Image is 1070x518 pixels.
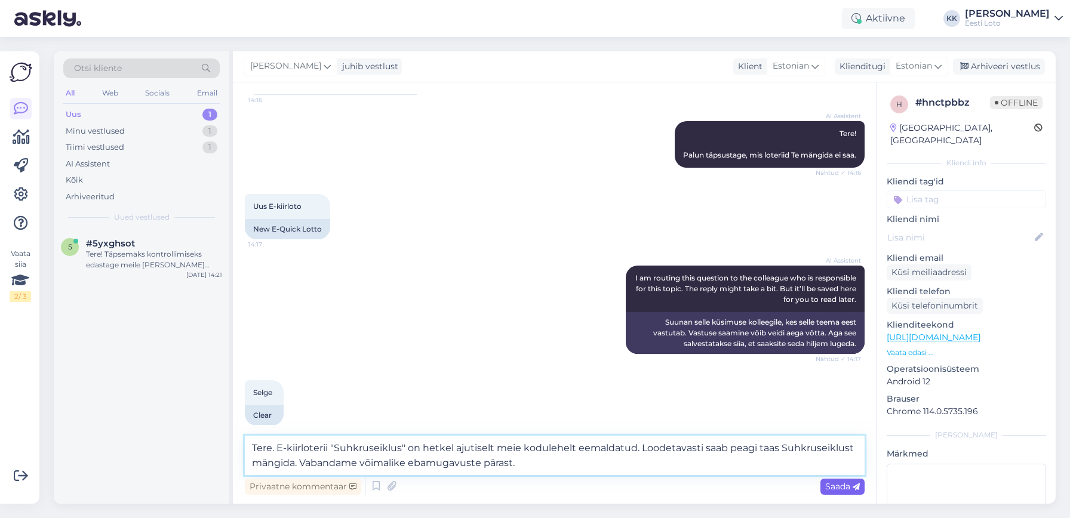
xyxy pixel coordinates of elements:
a: [URL][DOMAIN_NAME] [887,332,980,343]
div: Clear [245,405,284,425]
p: Märkmed [887,448,1046,460]
div: Socials [143,85,172,101]
p: Kliendi tag'id [887,175,1046,188]
div: Suunan selle küsimuse kolleegile, kes selle teema eest vastutab. Vastuse saamine võib veidi aega ... [626,312,865,354]
div: 1 [202,141,217,153]
div: Web [100,85,121,101]
span: Offline [990,96,1043,109]
div: New E-Quick Lotto [245,219,330,239]
div: Klient [733,60,762,73]
div: Aktiivne [842,8,915,29]
div: Kõik [66,174,83,186]
div: Tere! Täpsemaks kontrollimiseks edastage meile [PERSON_NAME] isikukood. [86,249,222,270]
div: juhib vestlust [337,60,398,73]
p: Chrome 114.0.5735.196 [887,405,1046,418]
span: I am routing this question to the colleague who is responsible for this topic. The reply might ta... [635,273,858,304]
span: Otsi kliente [74,62,122,75]
span: h [896,100,902,109]
div: Klienditugi [835,60,885,73]
div: Tiimi vestlused [66,141,124,153]
span: Nähtud ✓ 14:17 [816,354,861,363]
img: Askly Logo [10,61,32,84]
div: 1 [202,109,217,121]
div: All [63,85,77,101]
span: [PERSON_NAME] [250,60,321,73]
div: 1 [202,125,217,137]
span: Saada [825,481,860,492]
div: Uus [66,109,81,121]
div: Minu vestlused [66,125,125,137]
span: 5 [68,242,72,251]
span: Estonian [773,60,809,73]
a: [PERSON_NAME]Eesti Loto [965,9,1063,28]
div: Küsi meiliaadressi [887,264,971,280]
span: AI Assistent [816,256,861,265]
div: [PERSON_NAME] [887,430,1046,440]
span: Nähtud ✓ 14:16 [816,168,861,177]
div: AI Assistent [66,158,110,170]
p: Brauser [887,393,1046,405]
div: Arhiveeritud [66,191,115,203]
div: Privaatne kommentaar [245,479,361,495]
p: Kliendi nimi [887,213,1046,226]
p: Android 12 [887,375,1046,388]
div: [GEOGRAPHIC_DATA], [GEOGRAPHIC_DATA] [890,122,1034,147]
div: Kliendi info [887,158,1046,168]
div: [DATE] 14:21 [186,270,222,279]
div: [PERSON_NAME] [965,9,1050,18]
div: Eesti Loto [965,18,1050,28]
span: Selge [253,388,272,397]
span: #5yxghsot [86,238,135,249]
span: AI Assistent [816,112,861,121]
textarea: Tere. E-kiirloterii "Suhkruseiklus" on hetkel ajutiselt meie kodulehelt eemaldatud. Loodetavasti ... [245,436,865,475]
div: 2 / 3 [10,291,31,302]
div: Arhiveeri vestlus [953,58,1045,75]
p: Kliendi telefon [887,285,1046,298]
div: # hnctpbbz [915,95,990,110]
span: Uued vestlused [114,212,170,223]
span: Uus E-kiirloto [253,202,302,211]
p: Vaata edasi ... [887,347,1046,358]
span: Estonian [896,60,932,73]
p: Kliendi email [887,252,1046,264]
div: Email [195,85,220,101]
input: Lisa nimi [887,231,1032,244]
div: Vaata siia [10,248,31,302]
div: KK [943,10,960,27]
span: 14:17 [248,240,293,249]
p: Klienditeekond [887,319,1046,331]
span: 14:16 [248,95,293,104]
p: Operatsioonisüsteem [887,363,1046,375]
input: Lisa tag [887,190,1046,208]
div: Küsi telefoninumbrit [887,298,983,314]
